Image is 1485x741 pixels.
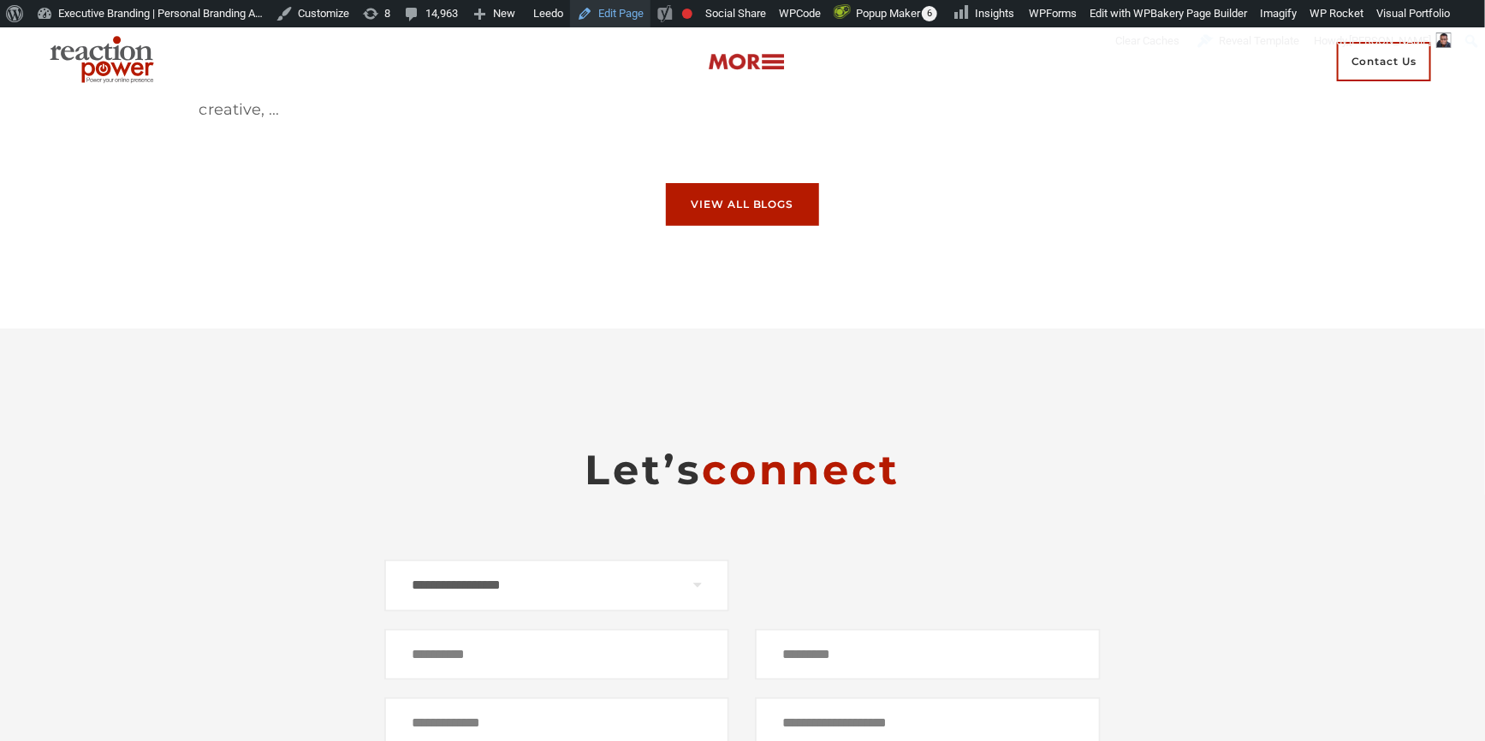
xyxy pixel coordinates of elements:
[1219,27,1299,55] span: Reveal Template
[43,31,167,92] img: Executive Branding | Personal Branding Agency
[702,445,900,495] span: connect
[1107,27,1188,55] div: Clear Caches
[682,9,692,19] div: Needs improvement
[1349,34,1431,47] span: [PERSON_NAME]
[975,7,1014,20] span: Insights
[1326,27,1442,96] a: Contact Us
[384,444,1101,495] h2: Let’s
[708,52,785,72] img: more-btn.png
[1308,27,1458,55] a: Howdy,
[922,6,937,21] span: 6
[1337,42,1431,81] span: Contact Us
[692,199,794,210] span: View All Blogs
[666,183,820,226] a: View All Blogs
